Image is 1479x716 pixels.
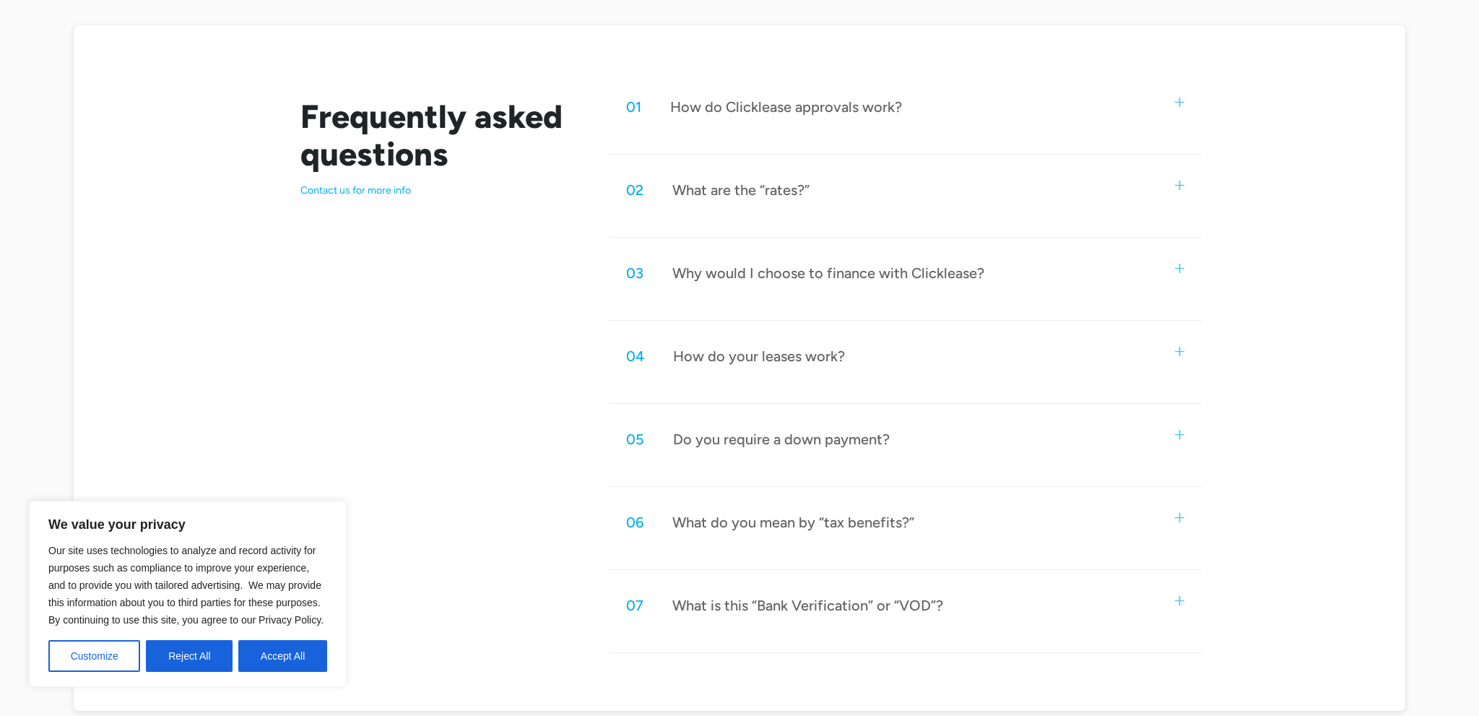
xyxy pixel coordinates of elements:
[626,264,643,282] div: 03
[670,98,902,116] div: How do Clicklease approvals work?
[146,640,233,672] button: Reject All
[1175,430,1184,439] img: small plus
[626,596,643,615] div: 07
[673,347,845,366] div: How do your leases work?
[1175,513,1184,522] img: small plus
[48,516,327,533] p: We value your privacy
[48,640,140,672] button: Customize
[626,181,643,199] div: 02
[1175,596,1184,605] img: small plus
[626,513,643,532] div: 06
[626,347,644,366] div: 04
[626,430,644,449] div: 05
[672,596,943,615] div: What is this “Bank Verification” or “VOD”?
[626,98,641,116] div: 01
[673,430,890,449] div: Do you require a down payment?
[29,501,347,687] div: We value your privacy
[1175,181,1184,190] img: small plus
[672,513,914,532] div: What do you mean by “tax benefits?”
[672,181,810,199] div: What are the “rates?”
[300,184,574,197] p: Contact us for more info
[238,640,327,672] button: Accept All
[300,98,574,173] h2: Frequently asked questions
[48,545,324,626] span: Our site uses technologies to analyze and record activity for purposes such as compliance to impr...
[1175,264,1184,273] img: small plus
[1175,347,1184,356] img: small plus
[672,264,984,282] div: Why would I choose to finance with Clicklease?
[1175,98,1184,107] img: small plus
